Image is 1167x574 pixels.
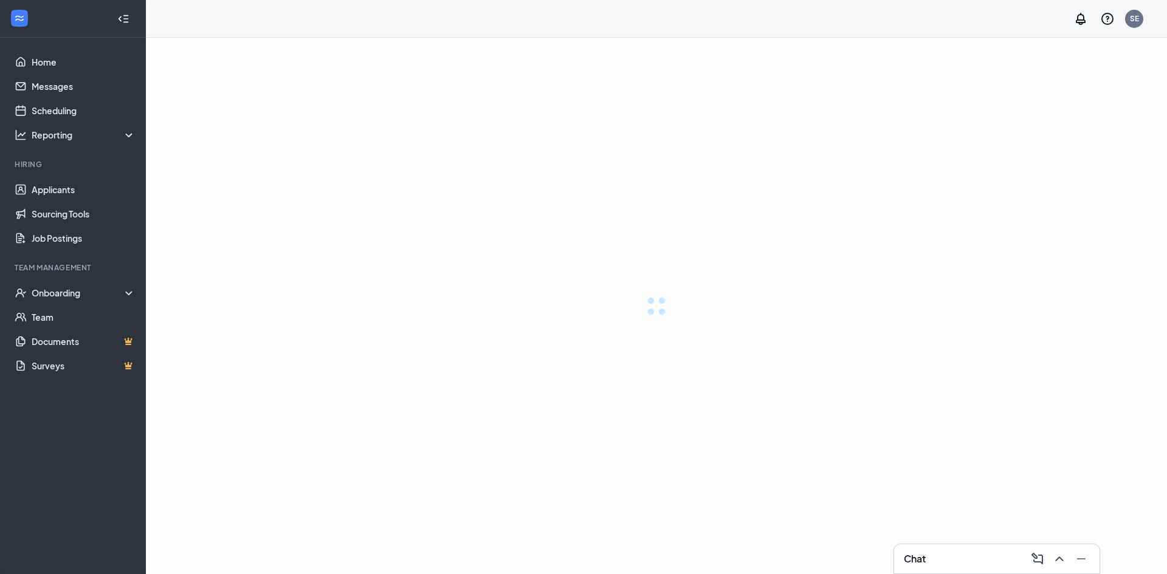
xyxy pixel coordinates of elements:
[32,354,136,378] a: SurveysCrown
[1073,12,1088,26] svg: Notifications
[32,74,136,98] a: Messages
[1048,549,1068,569] button: ChevronUp
[32,287,136,299] div: Onboarding
[1027,549,1046,569] button: ComposeMessage
[1100,12,1115,26] svg: QuestionInfo
[32,329,136,354] a: DocumentsCrown
[117,13,129,25] svg: Collapse
[1130,13,1139,24] div: SE
[15,287,27,299] svg: UserCheck
[1030,552,1045,566] svg: ComposeMessage
[904,552,926,565] h3: Chat
[32,305,136,329] a: Team
[32,177,136,202] a: Applicants
[1052,552,1067,566] svg: ChevronUp
[1070,549,1090,569] button: Minimize
[32,226,136,250] a: Job Postings
[32,98,136,123] a: Scheduling
[13,12,26,24] svg: WorkstreamLogo
[32,202,136,226] a: Sourcing Tools
[15,159,133,169] div: Hiring
[1074,552,1089,566] svg: Minimize
[32,50,136,74] a: Home
[15,129,27,141] svg: Analysis
[15,262,133,273] div: Team Management
[32,129,136,141] div: Reporting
